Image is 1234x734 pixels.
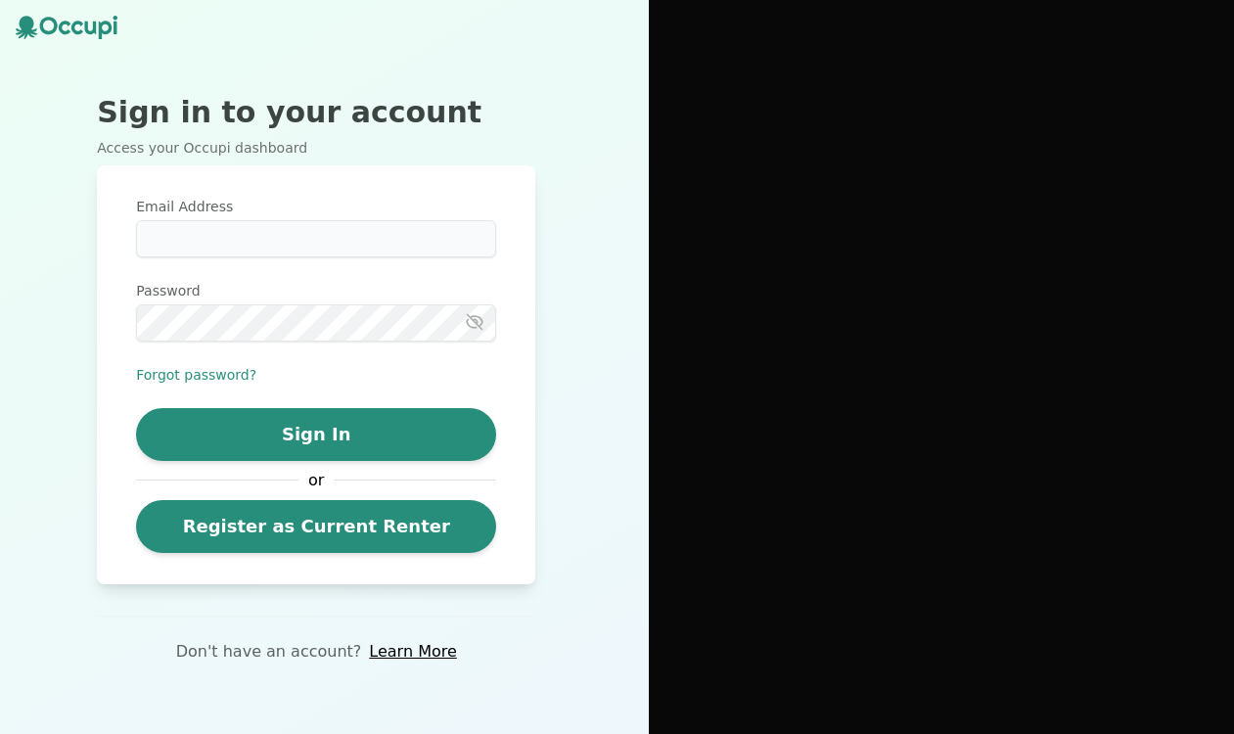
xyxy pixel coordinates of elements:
[176,640,362,664] p: Don't have an account?
[136,408,496,461] button: Sign In
[369,640,456,664] a: Learn More
[298,469,334,492] span: or
[136,500,496,553] a: Register as Current Renter
[97,95,535,130] h2: Sign in to your account
[97,138,535,158] p: Access your Occupi dashboard
[136,365,256,385] button: Forgot password?
[136,281,496,300] label: Password
[136,197,496,216] label: Email Address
